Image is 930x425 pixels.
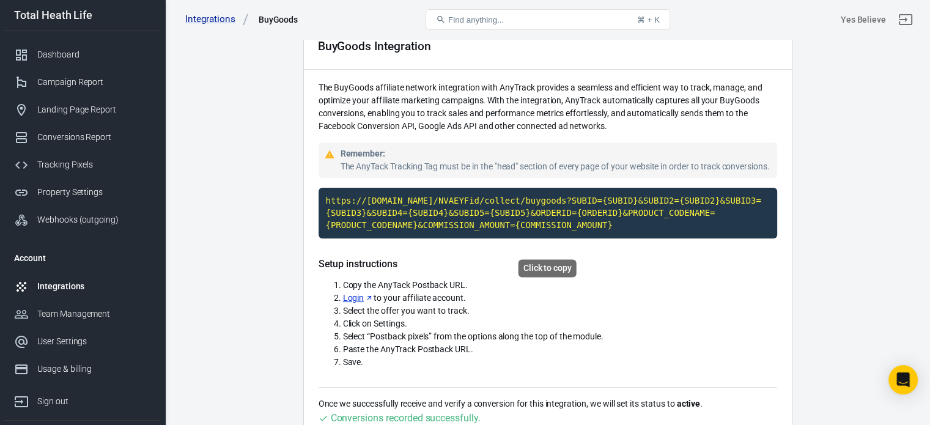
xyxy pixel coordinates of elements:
[37,103,151,116] div: Landing Page Report
[319,188,777,238] code: Click to copy
[37,48,151,61] div: Dashboard
[341,160,770,173] div: The AnyTack Tracking Tag must be in the "head" section of every page of your website in order to ...
[37,186,151,199] div: Property Settings
[4,41,161,68] a: Dashboard
[341,149,386,158] strong: Remember:
[519,259,577,277] div: Click to copy
[37,395,151,408] div: Sign out
[343,344,473,354] span: Paste the AnyTrack Postback URL.
[37,213,151,226] div: Webhooks (outgoing)
[4,151,161,179] a: Tracking Pixels
[4,355,161,383] a: Usage & billing
[448,15,504,24] span: Find anything...
[841,13,886,26] div: Account id: NVAEYFid
[37,308,151,320] div: Team Management
[888,365,918,394] div: Open Intercom Messenger
[426,9,670,30] button: Find anything...⌘ + K
[4,179,161,206] a: Property Settings
[4,243,161,273] li: Account
[4,383,161,415] a: Sign out
[37,131,151,144] div: Conversions Report
[37,76,151,89] div: Campaign Report
[343,293,466,303] span: to your affiliate account.
[4,328,161,355] a: User Settings
[37,363,151,375] div: Usage & billing
[343,306,470,316] span: Select the offer you want to track.
[319,258,777,270] h5: Setup instructions
[343,280,468,290] span: Copy the AnyTack Postback URL.
[891,5,920,34] a: Sign out
[4,10,161,21] div: Total Heath Life
[37,335,151,348] div: User Settings
[4,273,161,300] a: Integrations
[37,158,151,171] div: Tracking Pixels
[4,300,161,328] a: Team Management
[343,331,604,341] span: Select “Postback pixels” from the options along the top of the module.
[259,13,298,26] div: BuyGoods
[185,13,249,26] a: Integrations
[637,15,660,24] div: ⌘ + K
[343,357,364,367] span: Save.
[343,292,374,305] a: Login
[4,96,161,124] a: Landing Page Report
[343,319,407,328] span: Click on Settings.
[676,399,700,408] strong: active
[319,397,777,410] p: Once we successfully receive and verify a conversion for this integration, we will set its status...
[4,206,161,234] a: Webhooks (outgoing)
[4,124,161,151] a: Conversions Report
[4,68,161,96] a: Campaign Report
[37,280,151,293] div: Integrations
[319,81,777,133] p: The BuyGoods affiliate network integration with AnyTrack provides a seamless and efficient way to...
[318,40,431,53] div: BuyGoods Integration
